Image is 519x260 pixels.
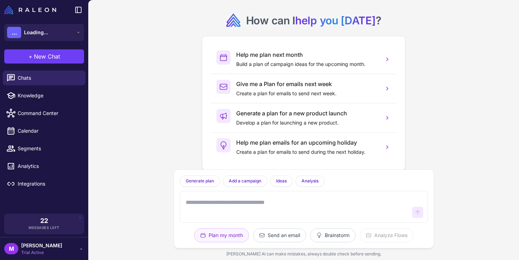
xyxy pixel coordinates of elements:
[18,109,80,117] span: Command Center
[174,248,434,260] div: [PERSON_NAME] AI can make mistakes, always double check before sending.
[40,218,48,224] span: 22
[18,145,80,152] span: Segments
[29,52,32,61] span: +
[310,228,356,242] button: Brainstorm
[21,249,62,256] span: Trial Active
[24,29,48,36] span: Loading...
[34,52,60,61] span: New Chat
[18,92,80,99] span: Knowledge
[3,176,85,191] a: Integrations
[295,14,376,27] span: help you [DATE]
[180,175,220,187] button: Generate plan
[4,6,56,14] img: Raleon Logo
[3,141,85,156] a: Segments
[4,243,18,254] div: M
[3,159,85,174] a: Analytics
[236,109,378,117] h3: Generate a plan for a new product launch
[21,242,62,249] span: [PERSON_NAME]
[270,175,293,187] button: Ideas
[3,88,85,103] a: Knowledge
[236,80,378,88] h3: Give me a Plan for emails next week
[223,175,267,187] button: Add a campaign
[18,180,80,188] span: Integrations
[360,228,413,242] button: Analyze Flows
[236,90,378,97] p: Create a plan for emails to send next week.
[236,119,378,127] p: Develop a plan for launching a new product.
[302,178,318,184] span: Analysis
[18,74,80,82] span: Chats
[186,178,214,184] span: Generate plan
[7,27,21,38] div: ...
[3,106,85,121] a: Command Center
[18,162,80,170] span: Analytics
[296,175,324,187] button: Analysis
[29,225,60,230] span: Messages Left
[4,49,84,64] button: +New Chat
[3,71,85,85] a: Chats
[18,127,80,135] span: Calendar
[194,228,249,242] button: Plan my month
[3,123,85,138] a: Calendar
[253,228,306,242] button: Send an email
[246,13,381,28] h2: How can I ?
[236,60,378,68] p: Build a plan of campaign ideas for the upcoming month.
[236,138,378,147] h3: Help me plan emails for an upcoming holiday
[236,148,378,156] p: Create a plan for emails to send during the next holiday.
[4,24,84,41] button: ...Loading...
[236,50,378,59] h3: Help me plan next month
[229,178,261,184] span: Add a campaign
[276,178,287,184] span: Ideas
